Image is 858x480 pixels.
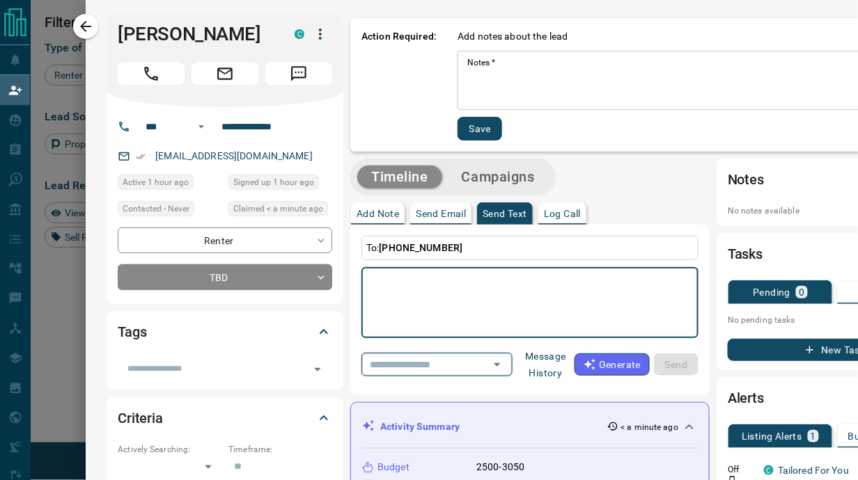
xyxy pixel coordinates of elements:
[136,152,146,161] svg: Email Verified
[728,387,764,409] h2: Alerts
[118,407,163,429] h2: Criteria
[416,209,466,218] p: Send Email
[476,460,524,474] p: 2500-3050
[517,345,575,384] button: Message History
[799,287,804,297] p: 0
[118,443,221,456] p: Actively Searching:
[380,419,460,434] p: Activity Summary
[357,209,399,218] p: Add Note
[228,443,332,456] p: Timeframe:
[361,236,699,260] p: To:
[118,63,185,85] span: Call
[742,431,802,441] p: Listing Alerts
[728,243,763,265] h2: Tasks
[778,465,849,476] a: Tailored For You
[295,29,304,39] div: condos.ca
[361,29,437,141] p: Action Required:
[544,209,581,218] p: Log Call
[192,63,258,85] span: Email
[118,227,332,253] div: Renter
[357,166,442,189] button: Timeline
[118,401,332,435] div: Criteria
[308,360,327,379] button: Open
[728,168,764,191] h2: Notes
[621,421,679,433] p: < a minute ago
[458,29,568,44] p: Add notes about the lead
[118,23,274,45] h1: [PERSON_NAME]
[458,117,502,141] button: Save
[123,175,189,189] span: Active 1 hour ago
[118,264,332,290] div: TBD
[118,175,221,194] div: Wed Aug 13 2025
[233,175,314,189] span: Signed up 1 hour ago
[575,353,650,376] button: Generate
[118,315,332,349] div: Tags
[487,355,507,374] button: Open
[265,63,332,85] span: Message
[228,175,332,194] div: Wed Aug 13 2025
[118,321,146,343] h2: Tags
[728,463,756,476] p: Off
[362,414,698,440] div: Activity Summary< a minute ago
[155,150,313,161] a: [EMAIL_ADDRESS][DOMAIN_NAME]
[764,465,774,475] div: condos.ca
[448,166,549,189] button: Campaigns
[754,287,791,297] p: Pending
[380,242,463,253] span: [PHONE_NUMBER]
[483,209,527,218] p: Send Text
[228,201,332,221] div: Wed Aug 13 2025
[811,431,816,441] p: 1
[193,118,210,135] button: Open
[377,460,409,474] p: Budget
[123,202,189,216] span: Contacted - Never
[233,202,323,216] span: Claimed < a minute ago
